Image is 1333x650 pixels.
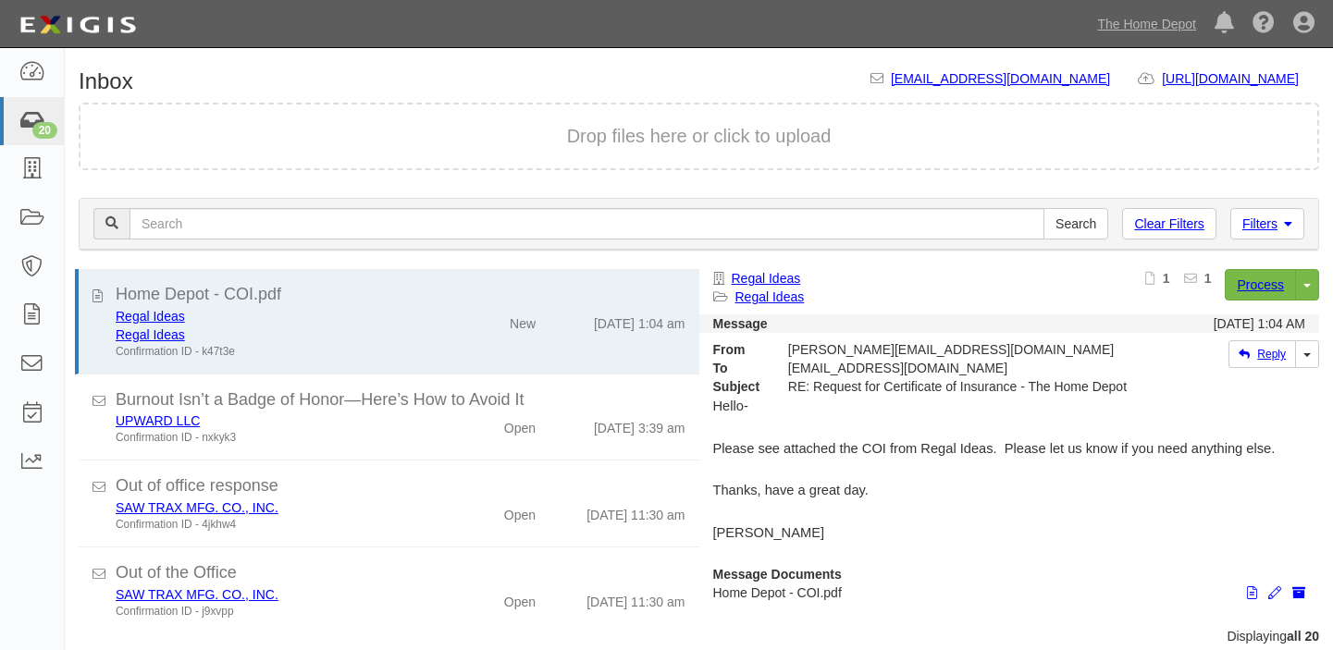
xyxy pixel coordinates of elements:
[116,413,200,428] a: UPWARD LLC
[732,271,801,286] a: Regal Ideas
[1204,271,1212,286] b: 1
[586,498,685,524] div: [DATE] 11:30 am
[1162,71,1319,86] a: [URL][DOMAIN_NAME]
[567,123,832,150] button: Drop files here or click to upload
[504,498,536,524] div: Open
[1214,314,1305,333] div: [DATE] 1:04 AM
[1228,340,1296,368] a: Reply
[1043,208,1108,239] input: Search
[116,500,278,515] a: SAW TRAX MFG. CO., INC.
[116,388,685,412] div: Burnout Isn’t a Badge of Honor—Here’s How to Avoid It
[116,344,437,360] div: Confirmation ID - k47t3e
[586,585,685,611] div: [DATE] 11:30 am
[116,283,685,307] div: Home Depot - COI.pdf
[699,377,774,396] strong: Subject
[14,8,142,42] img: logo-5460c22ac91f19d4615b14bd174203de0afe785f0fc80cf4dbbc73dc1793850b.png
[713,441,1276,456] span: Please see attached the COI from Regal Ideas. Please let us know if you need anything else.
[1292,587,1305,600] i: Archive document
[1122,208,1216,239] a: Clear Filters
[116,327,185,342] a: Regal Ideas
[116,307,437,325] div: Regal Ideas
[699,340,774,359] strong: From
[713,567,842,582] strong: Message Documents
[774,359,1151,377] div: agreement-43vryp@sbainsurance.homedepot.com
[130,208,1044,239] input: Search
[504,411,536,437] div: Open
[891,71,1110,86] a: [EMAIL_ADDRESS][DOMAIN_NAME]
[116,517,437,533] div: Confirmation ID - 4jkhw4
[699,359,774,377] strong: To
[1163,271,1170,286] b: 1
[116,474,685,498] div: Out of office response
[1268,587,1281,600] i: Edit document
[116,604,437,619] div: Confirmation ID - j9xvpp
[1287,629,1319,644] b: all 20
[504,585,536,611] div: Open
[79,69,133,93] h1: Inbox
[510,307,536,333] div: New
[1230,208,1304,239] a: Filters
[594,307,685,333] div: [DATE] 1:04 am
[32,122,57,139] div: 20
[774,377,1151,396] div: RE: Request for Certificate of Insurance - The Home Depot
[713,316,768,331] strong: Message
[735,289,805,304] a: Regal Ideas
[116,309,185,324] a: Regal Ideas
[713,399,748,413] span: Hello-
[116,587,278,602] a: SAW TRAX MFG. CO., INC.
[116,430,437,446] div: Confirmation ID - nxkyk3
[116,561,685,585] div: Out of the Office
[1088,6,1205,43] a: The Home Depot
[594,411,685,437] div: [DATE] 3:39 am
[713,583,1306,602] p: Home Depot - COI.pdf
[1225,269,1296,300] a: Process
[1253,13,1275,35] i: Help Center - Complianz
[713,483,869,540] span: Thanks, have a great day. [PERSON_NAME]
[116,325,437,344] div: Regal Ideas
[65,627,1333,645] div: Displaying
[774,340,1151,359] div: [PERSON_NAME][EMAIL_ADDRESS][DOMAIN_NAME]
[1247,587,1257,600] i: View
